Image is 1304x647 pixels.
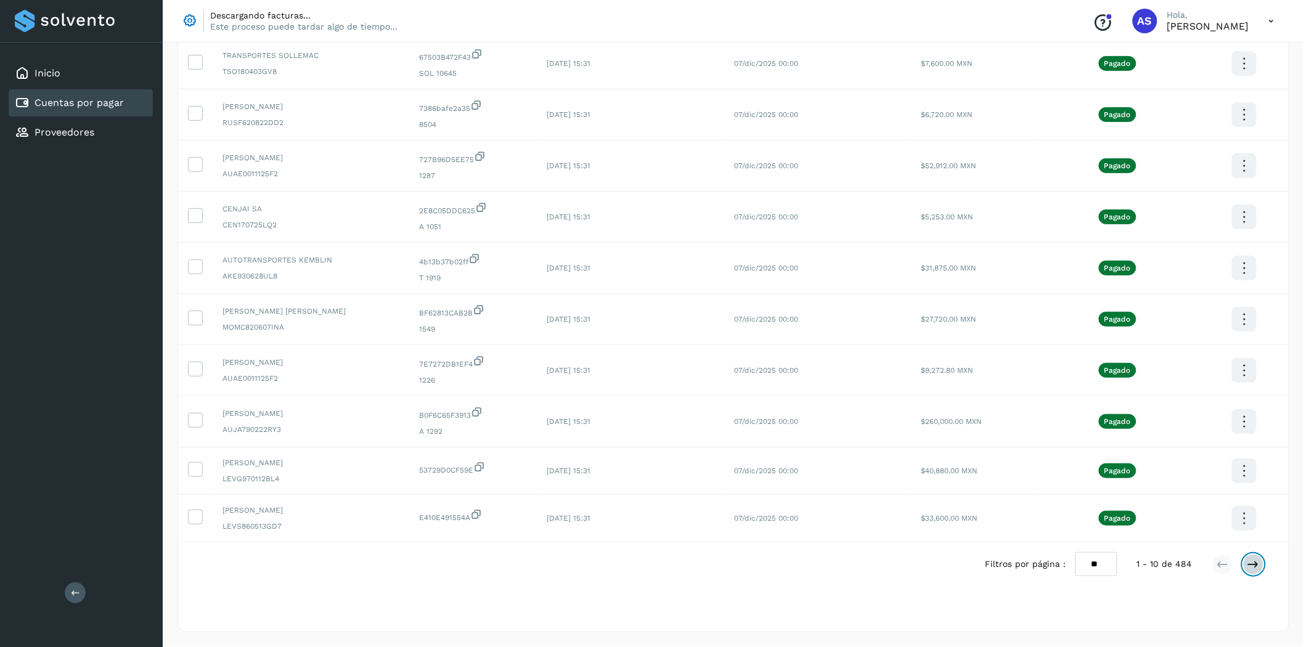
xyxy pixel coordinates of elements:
[734,417,798,426] span: 07/dic/2025 00:00
[921,59,972,68] span: $7,600.00 MXN
[222,357,399,368] span: [PERSON_NAME]
[547,417,590,426] span: [DATE] 15:31
[547,514,590,523] span: [DATE] 15:31
[547,366,590,375] span: [DATE] 15:31
[547,59,590,68] span: [DATE] 15:31
[9,89,153,116] div: Cuentas por pagar
[921,213,973,221] span: $5,253.00 MXN
[734,514,798,523] span: 07/dic/2025 00:00
[419,119,527,130] span: 8504
[547,264,590,272] span: [DATE] 15:31
[222,408,399,419] span: [PERSON_NAME]
[222,50,399,61] span: TRANSPORTES SOLLEMAC
[222,168,399,179] span: AUAE0011125F2
[547,110,590,119] span: [DATE] 15:31
[222,152,399,163] span: [PERSON_NAME]
[1137,558,1192,571] span: 1 - 10 de 484
[35,97,124,108] a: Cuentas por pagar
[985,558,1066,571] span: Filtros por página :
[921,417,982,426] span: $260,000.00 MXN
[419,150,527,165] span: 727B96D5EE75
[734,315,798,323] span: 07/dic/2025 00:00
[222,424,399,435] span: AUJA790222RY3
[35,67,60,79] a: Inicio
[222,254,399,266] span: AUTOTRANSPORTES KEMBLIN
[419,99,527,114] span: 7386bafe2a35
[419,68,527,79] span: SOL 10645
[1104,110,1131,119] p: Pagado
[547,161,590,170] span: [DATE] 15:31
[921,366,973,375] span: $9,272.80 MXN
[1104,466,1131,475] p: Pagado
[734,59,798,68] span: 07/dic/2025 00:00
[921,161,976,170] span: $52,912.00 MXN
[921,315,976,323] span: $27,720.00 MXN
[419,406,527,421] span: B0F6C65F3913
[734,161,798,170] span: 07/dic/2025 00:00
[419,375,527,386] span: 1226
[419,323,527,335] span: 1549
[419,170,527,181] span: 1287
[222,271,399,282] span: AKE930628UL8
[547,466,590,475] span: [DATE] 15:31
[210,10,397,21] p: Descargando facturas...
[9,60,153,87] div: Inicio
[921,514,977,523] span: $33,600.00 MXN
[419,508,527,523] span: E410E491554A
[1104,315,1131,323] p: Pagado
[1104,514,1131,523] p: Pagado
[921,264,976,272] span: $31,875.00 MXN
[222,306,399,317] span: [PERSON_NAME] [PERSON_NAME]
[35,126,94,138] a: Proveedores
[222,219,399,230] span: CEN170725LQ2
[222,373,399,384] span: AUAE0011125F2
[1167,10,1249,20] p: Hola,
[921,466,977,475] span: $40,880.00 MXN
[1104,264,1131,272] p: Pagado
[734,466,798,475] span: 07/dic/2025 00:00
[419,272,527,283] span: T 1919
[222,203,399,214] span: CENJAI SA
[1104,417,1131,426] p: Pagado
[921,110,972,119] span: $6,720.00 MXN
[1104,161,1131,170] p: Pagado
[9,119,153,146] div: Proveedores
[419,304,527,319] span: BF62813CAB2B
[419,221,527,232] span: A 1051
[222,101,399,112] span: [PERSON_NAME]
[419,253,527,267] span: 4b13b37b02ff
[222,457,399,468] span: [PERSON_NAME]
[734,264,798,272] span: 07/dic/2025 00:00
[1104,59,1131,68] p: Pagado
[419,461,527,476] span: 53729D0CF59E
[419,201,527,216] span: 2E8C05DDC625
[210,21,397,32] p: Este proceso puede tardar algo de tiempo...
[1167,20,1249,32] p: Antonio Soto Torres
[547,315,590,323] span: [DATE] 15:31
[1104,213,1131,221] p: Pagado
[222,117,399,128] span: RUSF620822DD2
[222,521,399,532] span: LEVS860513GD7
[734,110,798,119] span: 07/dic/2025 00:00
[547,213,590,221] span: [DATE] 15:31
[222,505,399,516] span: [PERSON_NAME]
[222,473,399,484] span: LEVG970112BL4
[419,426,527,437] span: A 1292
[734,366,798,375] span: 07/dic/2025 00:00
[1104,366,1131,375] p: Pagado
[222,322,399,333] span: MOMC820607INA
[419,48,527,63] span: 67503B472F43
[419,355,527,370] span: 7E7272DB1EF4
[222,66,399,77] span: TSO180403GV8
[734,213,798,221] span: 07/dic/2025 00:00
